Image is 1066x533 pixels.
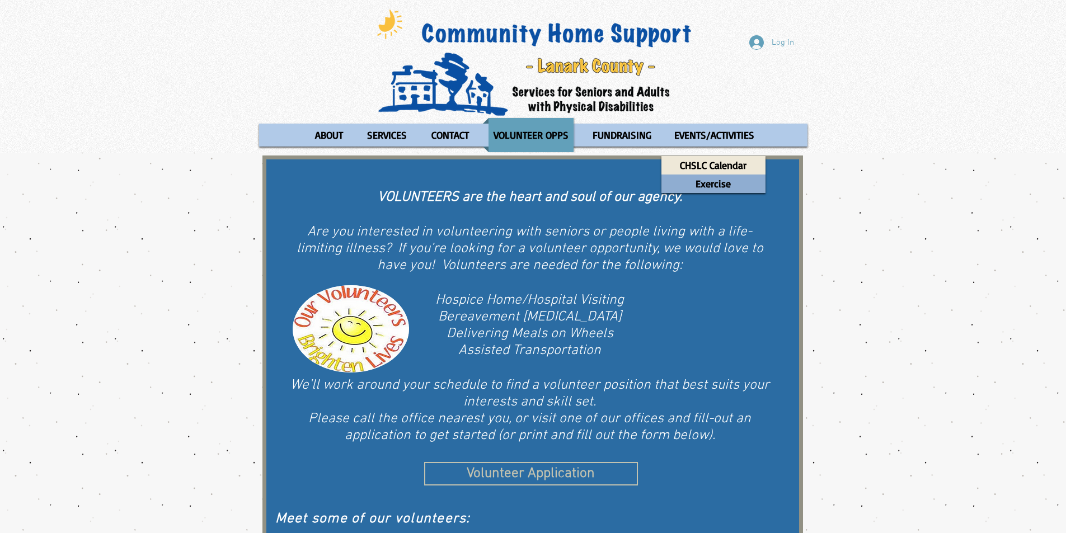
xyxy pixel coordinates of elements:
[304,118,354,152] a: ABOUT
[424,462,638,485] a: Volunteer Application
[259,118,807,152] nav: Site
[741,32,802,53] button: Log In
[308,411,751,444] span: Please call the office nearest you, or visit one of our offices and fill-out an application to ge...
[426,118,474,152] p: CONTACT
[691,174,736,193] p: Exercise
[675,156,752,174] p: CHSLC Calendar
[378,189,682,206] span: VOLUNTEERS are the heart and soul of our agency.
[447,326,613,342] span: Delivering Meals on Wheels
[483,118,579,152] a: VOLUNTEER OPPS
[290,377,769,411] span: We'll work around your schedule to find a volunteer position that best suits your interests and s...
[588,118,656,152] p: FUNDRAISING
[664,118,765,152] a: EVENTS/ACTIVITIES
[362,118,412,152] p: SERVICES
[582,118,661,152] a: FUNDRAISING
[458,342,601,359] span: Assisted Transportation
[297,224,763,274] span: Are you interested in volunteering with seniors or people living with a life-limiting illness? If...
[489,118,574,152] p: VOLUNTEER OPPS
[438,309,622,326] span: Bereavement [MEDICAL_DATA]
[310,118,348,152] p: ABOUT
[435,292,624,309] span: Hospice Home/Hospital Visiting
[661,156,766,174] a: CHSLC Calendar
[669,118,759,152] p: EVENTS/ACTIVITIES
[293,285,409,372] img: Our Volunteers Brighten Lives.png
[420,118,480,152] a: CONTACT
[661,174,766,193] a: Exercise
[467,464,595,484] span: Volunteer Application
[275,511,471,527] span: Meet some of our volunteers:
[356,118,417,152] a: SERVICES
[768,37,798,49] span: Log In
